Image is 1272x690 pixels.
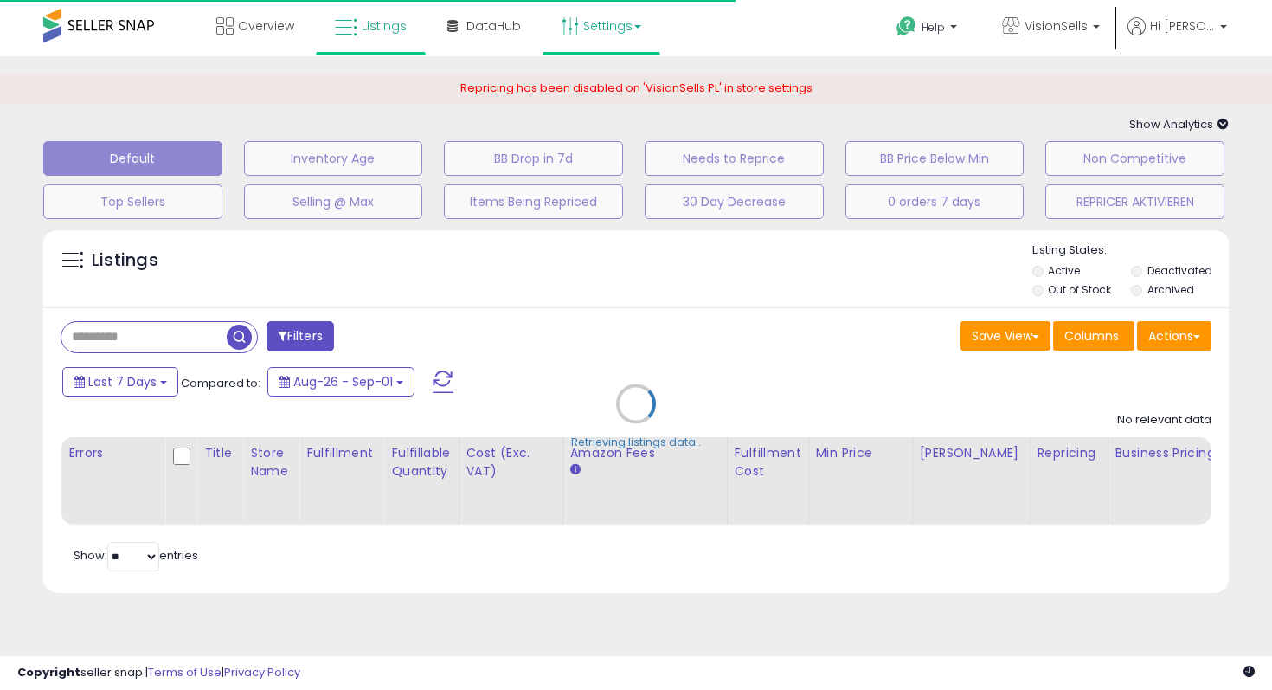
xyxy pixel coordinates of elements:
a: Privacy Policy [224,664,300,680]
span: Help [922,20,945,35]
div: seller snap | | [17,665,300,681]
i: Get Help [896,16,917,37]
button: 30 Day Decrease [645,184,824,219]
span: DataHub [466,17,521,35]
button: Needs to Reprice [645,141,824,176]
button: Non Competitive [1045,141,1224,176]
button: Selling @ Max [244,184,423,219]
span: VisionSells [1025,17,1088,35]
a: Terms of Use [148,664,222,680]
button: REPRICER AKTIVIEREN [1045,184,1224,219]
a: Hi [PERSON_NAME] [1127,17,1227,56]
strong: Copyright [17,664,80,680]
a: Help [883,3,974,56]
button: BB Drop in 7d [444,141,623,176]
span: Repricing has been disabled on 'VisionSells PL' in store settings [460,80,813,96]
span: Show Analytics [1129,116,1229,132]
span: Listings [362,17,407,35]
button: Items Being Repriced [444,184,623,219]
button: Top Sellers [43,184,222,219]
button: Default [43,141,222,176]
button: Inventory Age [244,141,423,176]
button: BB Price Below Min [845,141,1025,176]
span: Overview [238,17,294,35]
button: 0 orders 7 days [845,184,1025,219]
span: Hi [PERSON_NAME] [1150,17,1215,35]
div: Retrieving listings data.. [571,434,701,449]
